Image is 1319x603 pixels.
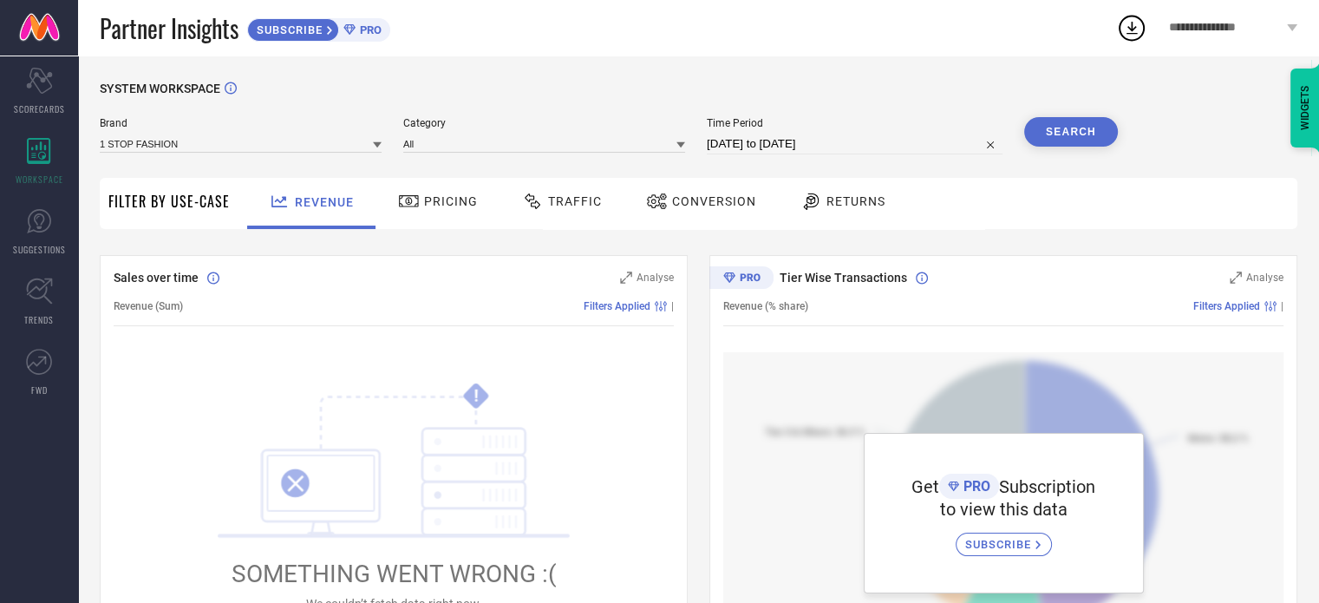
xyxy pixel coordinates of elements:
[780,271,907,285] span: Tier Wise Transactions
[1230,272,1242,284] svg: Zoom
[100,82,220,95] span: SYSTEM WORKSPACE
[13,243,66,256] span: SUGGESTIONS
[620,272,632,284] svg: Zoom
[295,195,354,209] span: Revenue
[31,383,48,397] span: FWD
[16,173,63,186] span: WORKSPACE
[1246,272,1283,284] span: Analyse
[247,14,390,42] a: SUBSCRIBEPRO
[1024,117,1118,147] button: Search
[723,300,808,312] span: Revenue (% share)
[709,266,774,292] div: Premium
[965,538,1035,551] span: SUBSCRIBE
[671,300,674,312] span: |
[114,271,199,285] span: Sales over time
[672,194,756,208] span: Conversion
[637,272,674,284] span: Analyse
[959,478,990,495] span: PRO
[108,191,230,212] span: Filter By Use-Case
[424,194,478,208] span: Pricing
[232,560,557,588] span: SOMETHING WENT WRONG :(
[911,476,939,497] span: Get
[940,499,1068,520] span: to view this data
[1281,300,1283,312] span: |
[474,386,479,406] tspan: !
[584,300,650,312] span: Filters Applied
[24,313,54,326] span: TRENDS
[999,476,1095,497] span: Subscription
[826,194,885,208] span: Returns
[956,520,1052,556] a: SUBSCRIBE
[1116,12,1147,43] div: Open download list
[1193,300,1260,312] span: Filters Applied
[100,117,382,129] span: Brand
[356,23,382,36] span: PRO
[14,102,65,115] span: SCORECARDS
[403,117,685,129] span: Category
[707,117,1002,129] span: Time Period
[707,134,1002,154] input: Select time period
[548,194,602,208] span: Traffic
[248,23,327,36] span: SUBSCRIBE
[114,300,183,312] span: Revenue (Sum)
[100,10,238,46] span: Partner Insights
